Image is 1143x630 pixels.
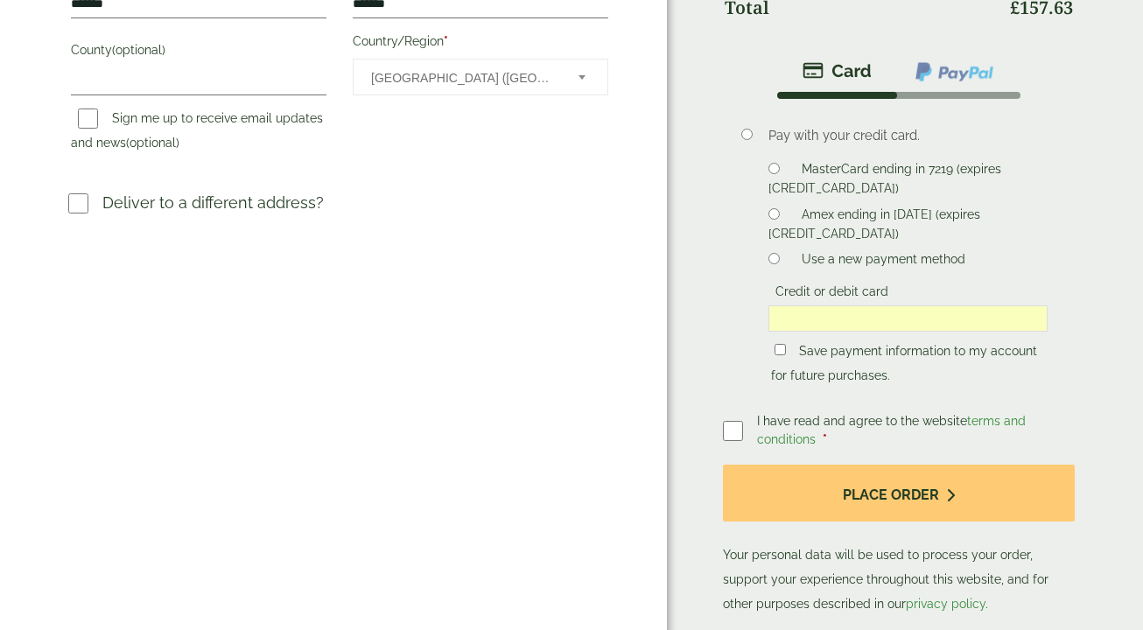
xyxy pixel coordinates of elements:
label: Amex ending in [DATE] (expires [CREDIT_CARD_DATA]) [768,207,980,246]
img: stripe.png [803,60,872,81]
span: United Kingdom (UK) [371,59,555,96]
p: Deliver to a different address? [102,191,324,214]
label: Country/Region [353,29,608,59]
p: Pay with your credit card. [768,126,1048,145]
label: Save payment information to my account for future purchases. [771,344,1037,388]
abbr: required [823,432,827,446]
span: (optional) [112,43,165,57]
label: Credit or debit card [768,284,895,304]
label: MasterCard ending in 7219 (expires [CREDIT_CARD_DATA]) [768,162,1001,200]
input: Sign me up to receive email updates and news(optional) [78,108,98,129]
abbr: required [444,34,448,48]
span: (optional) [126,136,179,150]
a: privacy policy [906,597,985,611]
label: Sign me up to receive email updates and news [71,111,323,155]
img: ppcp-gateway.png [914,60,995,83]
button: Place order [723,465,1075,521]
label: Use a new payment method [795,252,972,271]
iframe: Secure card payment input frame [774,311,1042,326]
label: County [71,38,326,67]
p: Your personal data will be used to process your order, support your experience throughout this we... [723,465,1075,616]
span: Country/Region [353,59,608,95]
